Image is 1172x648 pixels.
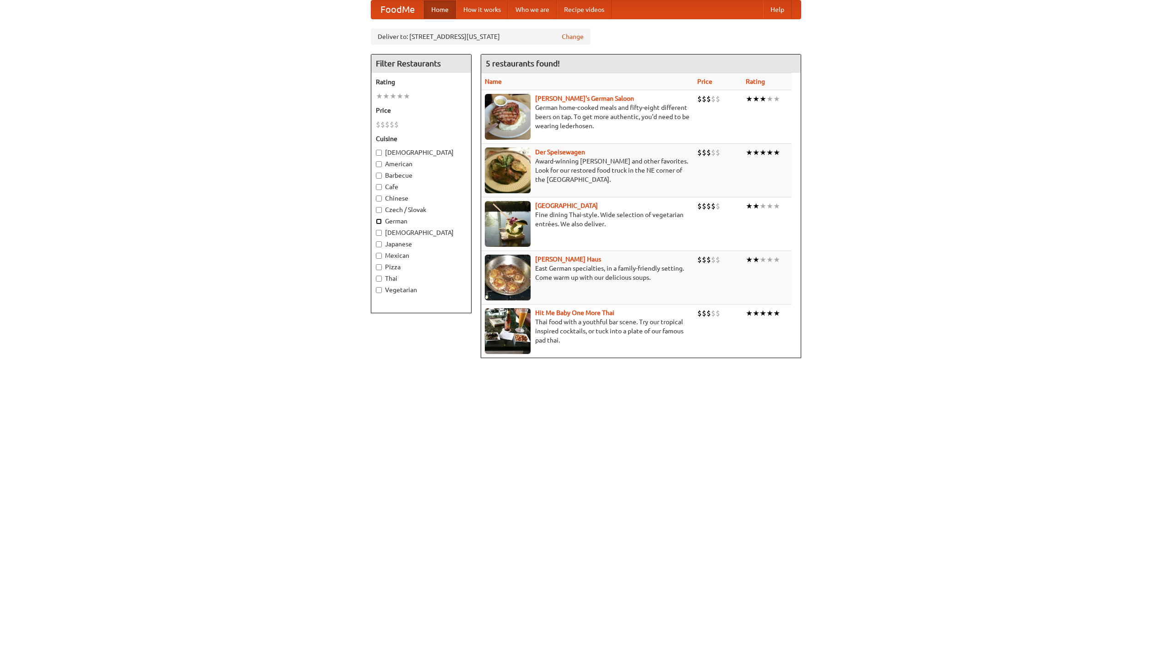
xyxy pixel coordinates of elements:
input: Vegetarian [376,287,382,293]
img: babythai.jpg [485,308,531,354]
li: ★ [773,201,780,211]
li: $ [706,201,711,211]
li: $ [706,255,711,265]
li: $ [697,308,702,318]
li: $ [706,94,711,104]
li: ★ [760,255,766,265]
li: $ [716,201,720,211]
li: $ [702,308,706,318]
a: Der Speisewagen [535,148,585,156]
h4: Filter Restaurants [371,54,471,73]
p: East German specialties, in a family-friendly setting. Come warm up with our delicious soups. [485,264,690,282]
li: ★ [766,94,773,104]
h5: Rating [376,77,467,87]
input: German [376,218,382,224]
img: speisewagen.jpg [485,147,531,193]
label: Mexican [376,251,467,260]
label: Vegetarian [376,285,467,294]
img: satay.jpg [485,201,531,247]
li: $ [716,255,720,265]
li: $ [716,308,720,318]
input: Czech / Slovak [376,207,382,213]
li: ★ [390,91,396,101]
li: $ [711,147,716,158]
li: ★ [753,94,760,104]
li: $ [697,147,702,158]
li: $ [380,120,385,130]
a: How it works [456,0,508,19]
p: German home-cooked meals and fifty-eight different beers on tap. To get more authentic, you'd nee... [485,103,690,131]
li: $ [716,94,720,104]
li: ★ [753,147,760,158]
li: ★ [766,147,773,158]
label: Japanese [376,240,467,249]
li: ★ [760,201,766,211]
label: Barbecue [376,171,467,180]
li: ★ [760,94,766,104]
li: ★ [746,201,753,211]
li: ★ [753,308,760,318]
a: Help [763,0,792,19]
li: $ [697,255,702,265]
ng-pluralize: 5 restaurants found! [486,59,560,68]
li: $ [702,201,706,211]
input: Japanese [376,241,382,247]
input: Thai [376,276,382,282]
input: Barbecue [376,173,382,179]
a: Name [485,78,502,85]
li: $ [711,308,716,318]
li: $ [376,120,380,130]
input: Mexican [376,253,382,259]
p: Award-winning [PERSON_NAME] and other favorites. Look for our restored food truck in the NE corne... [485,157,690,184]
li: $ [390,120,394,130]
h5: Cuisine [376,134,467,143]
a: [GEOGRAPHIC_DATA] [535,202,598,209]
li: ★ [773,255,780,265]
li: ★ [383,91,390,101]
label: German [376,217,467,226]
li: ★ [403,91,410,101]
label: Thai [376,274,467,283]
a: FoodMe [371,0,424,19]
li: ★ [746,255,753,265]
label: Chinese [376,194,467,203]
li: ★ [773,308,780,318]
li: ★ [746,308,753,318]
li: ★ [753,255,760,265]
b: [PERSON_NAME] Haus [535,256,601,263]
li: $ [711,94,716,104]
label: American [376,159,467,169]
a: Home [424,0,456,19]
li: ★ [760,147,766,158]
label: Czech / Slovak [376,205,467,214]
input: Cafe [376,184,382,190]
li: $ [697,94,702,104]
li: ★ [766,255,773,265]
a: Who we are [508,0,557,19]
li: $ [716,147,720,158]
input: Chinese [376,196,382,201]
label: Pizza [376,262,467,272]
li: ★ [773,94,780,104]
div: Deliver to: [STREET_ADDRESS][US_STATE] [371,28,591,45]
li: $ [394,120,399,130]
a: [PERSON_NAME]'s German Saloon [535,95,634,102]
li: ★ [746,147,753,158]
img: kohlhaus.jpg [485,255,531,300]
h5: Price [376,106,467,115]
label: [DEMOGRAPHIC_DATA] [376,148,467,157]
li: ★ [376,91,383,101]
a: Recipe videos [557,0,612,19]
li: ★ [766,308,773,318]
p: Thai food with a youthful bar scene. Try our tropical inspired cocktails, or tuck into a plate of... [485,317,690,345]
a: Change [562,32,584,41]
li: ★ [760,308,766,318]
input: [DEMOGRAPHIC_DATA] [376,150,382,156]
li: $ [711,255,716,265]
input: [DEMOGRAPHIC_DATA] [376,230,382,236]
li: $ [706,147,711,158]
a: Price [697,78,712,85]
